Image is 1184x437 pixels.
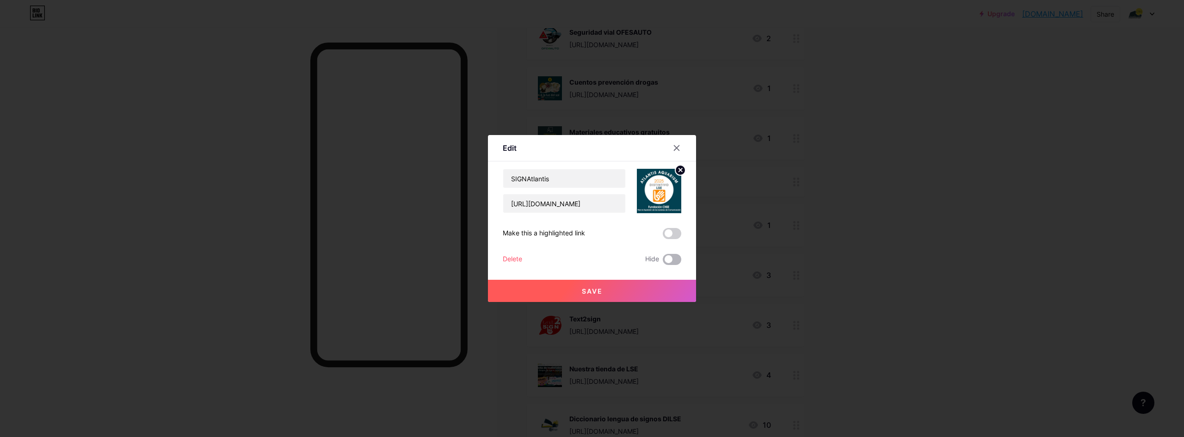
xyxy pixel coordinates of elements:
span: Save [582,287,603,295]
img: link_thumbnail [637,169,681,213]
input: URL [503,194,625,213]
input: Title [503,169,625,188]
div: Make this a highlighted link [503,228,585,239]
button: Save [488,280,696,302]
div: Delete [503,254,522,265]
span: Hide [645,254,659,265]
div: Edit [503,142,517,154]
